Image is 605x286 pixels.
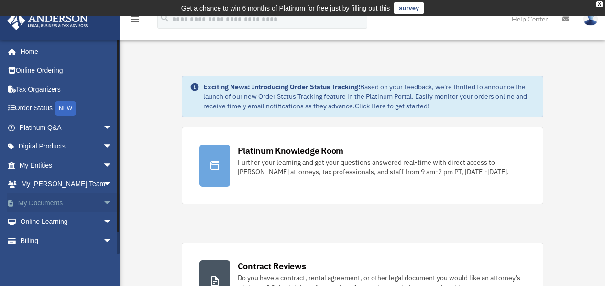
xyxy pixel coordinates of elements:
a: Billingarrow_drop_down [7,231,127,250]
a: Online Learningarrow_drop_down [7,212,127,232]
a: My Documentsarrow_drop_down [7,193,127,212]
span: arrow_drop_down [103,193,122,213]
span: arrow_drop_down [103,231,122,251]
span: arrow_drop_down [103,212,122,232]
span: arrow_drop_down [103,137,122,157]
div: NEW [55,101,76,116]
a: Order StatusNEW [7,99,127,118]
a: menu [129,17,141,25]
a: Home [7,42,122,61]
div: Contract Reviews [238,260,306,272]
span: arrow_drop_down [103,175,122,194]
a: Tax Organizers [7,80,127,99]
strong: Exciting News: Introducing Order Status Tracking! [203,83,360,91]
div: Further your learning and get your questions answered real-time with direct access to [PERSON_NAM... [238,158,526,177]
div: close [596,1,603,7]
a: My [PERSON_NAME] Teamarrow_drop_down [7,175,127,194]
a: Online Ordering [7,61,127,80]
div: Get a chance to win 6 months of Platinum for free just by filling out this [181,2,390,14]
span: arrow_drop_down [103,118,122,138]
span: arrow_drop_down [103,156,122,175]
a: survey [394,2,424,14]
a: Events Calendar [7,250,127,269]
i: menu [129,13,141,25]
a: Platinum Q&Aarrow_drop_down [7,118,127,137]
a: Platinum Knowledge Room Further your learning and get your questions answered real-time with dire... [182,127,543,204]
a: My Entitiesarrow_drop_down [7,156,127,175]
img: Anderson Advisors Platinum Portal [4,11,91,30]
img: User Pic [583,12,598,26]
i: search [160,13,170,23]
a: Digital Productsarrow_drop_down [7,137,127,156]
div: Platinum Knowledge Room [238,145,344,157]
div: Based on your feedback, we're thrilled to announce the launch of our new Order Status Tracking fe... [203,82,535,111]
a: Click Here to get started! [355,102,429,110]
